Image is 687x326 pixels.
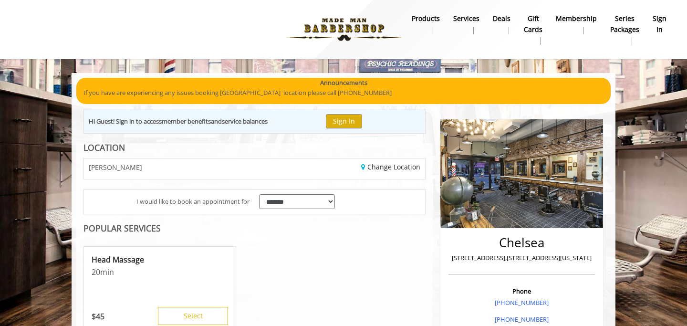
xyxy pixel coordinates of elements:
[495,315,549,324] a: [PHONE_NUMBER]
[451,253,593,263] p: [STREET_ADDRESS],[STREET_ADDRESS][US_STATE]
[653,13,666,35] b: sign in
[92,311,96,322] span: $
[279,3,410,56] img: Made Man Barbershop logo
[549,12,604,37] a: MembershipMembership
[646,12,673,37] a: sign insign in
[405,12,447,37] a: Productsproducts
[83,142,125,153] b: LOCATION
[136,197,250,207] span: I would like to book an appointment for
[100,267,114,277] span: min
[92,267,228,277] p: 20
[320,78,367,88] b: Announcements
[517,12,549,47] a: Gift cardsgift cards
[92,311,104,322] p: 45
[524,13,542,35] b: gift cards
[83,222,161,234] b: POPULAR SERVICES
[493,13,510,24] b: Deals
[556,13,597,24] b: Membership
[451,236,593,250] h2: Chelsea
[89,164,142,171] span: [PERSON_NAME]
[83,88,604,98] p: If you have are experiencing any issues booking [GEOGRAPHIC_DATA] location please call [PHONE_NUM...
[604,12,646,47] a: Series packagesSeries packages
[92,254,228,265] p: Head Massage
[361,162,420,171] a: Change Location
[453,13,479,24] b: Services
[162,117,211,126] b: member benefits
[158,307,228,325] button: Select
[495,298,549,307] a: [PHONE_NUMBER]
[89,116,268,126] div: Hi Guest! Sign in to access and
[222,117,268,126] b: service balances
[447,12,486,37] a: ServicesServices
[412,13,440,24] b: products
[486,12,517,37] a: DealsDeals
[326,114,362,128] button: Sign In
[610,13,639,35] b: Series packages
[451,288,593,294] h3: Phone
